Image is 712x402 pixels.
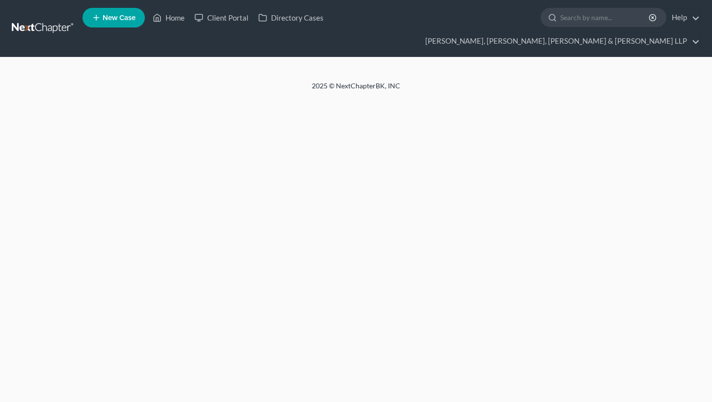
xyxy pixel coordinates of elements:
[148,9,190,27] a: Home
[560,8,650,27] input: Search by name...
[420,32,700,50] a: [PERSON_NAME], [PERSON_NAME], [PERSON_NAME] & [PERSON_NAME] LLP
[190,9,253,27] a: Client Portal
[76,81,636,99] div: 2025 © NextChapterBK, INC
[103,14,136,22] span: New Case
[253,9,329,27] a: Directory Cases
[667,9,700,27] a: Help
